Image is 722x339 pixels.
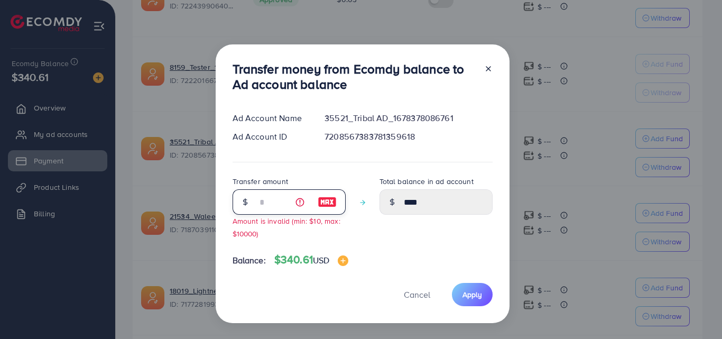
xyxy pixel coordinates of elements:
[224,131,317,143] div: Ad Account ID
[318,196,337,208] img: image
[677,291,714,331] iframe: Chat
[452,283,493,306] button: Apply
[379,176,474,187] label: Total balance in ad account
[233,176,288,187] label: Transfer amount
[316,131,501,143] div: 7208567383781359618
[224,112,317,124] div: Ad Account Name
[313,254,329,266] span: USD
[233,61,476,92] h3: Transfer money from Ecomdy balance to Ad account balance
[391,283,443,306] button: Cancel
[462,289,482,300] span: Apply
[274,253,349,267] h4: $340.61
[338,255,348,266] img: image
[316,112,501,124] div: 35521_Tribal AD_1678378086761
[404,289,430,300] span: Cancel
[233,254,266,267] span: Balance:
[233,216,340,238] small: Amount is invalid (min: $10, max: $10000)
